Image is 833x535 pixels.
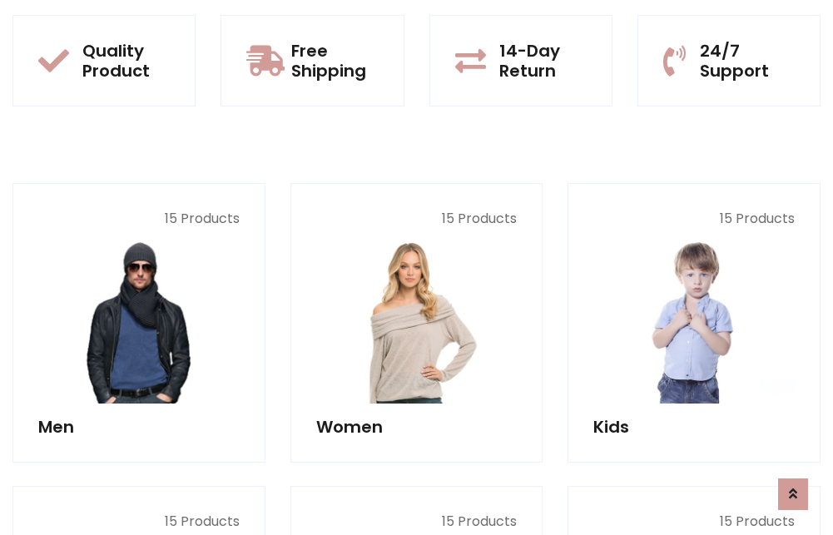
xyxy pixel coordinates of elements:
h5: Women [316,417,518,437]
p: 15 Products [316,512,518,532]
h5: 14-Day Return [499,41,587,81]
h5: Quality Product [82,41,170,81]
p: 15 Products [38,512,240,532]
h5: Kids [593,417,795,437]
p: 15 Products [593,209,795,229]
h5: 24/7 Support [700,41,795,81]
p: 15 Products [38,209,240,229]
h5: Free Shipping [291,41,378,81]
p: 15 Products [593,512,795,532]
h5: Men [38,417,240,437]
p: 15 Products [316,209,518,229]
